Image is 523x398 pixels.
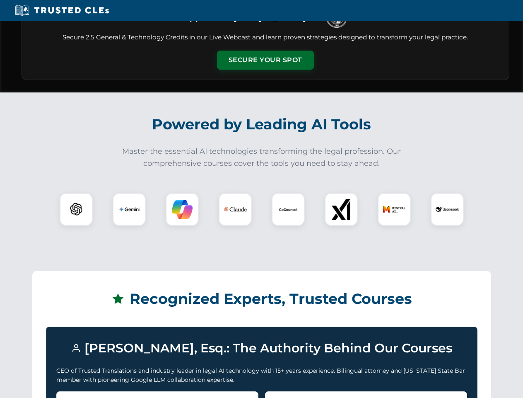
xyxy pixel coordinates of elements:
[383,198,406,221] img: Mistral AI Logo
[12,4,111,17] img: Trusted CLEs
[272,193,305,226] div: CoCounsel
[331,199,352,220] img: xAI Logo
[56,366,467,385] p: CEO of Trusted Translations and industry leader in legal AI technology with 15+ years experience....
[64,197,88,221] img: ChatGPT Logo
[219,193,252,226] div: Claude
[172,199,193,220] img: Copilot Logo
[46,284,477,313] h2: Recognized Experts, Trusted Courses
[325,193,358,226] div: xAI
[278,199,299,220] img: CoCounsel Logo
[32,110,491,139] h2: Powered by Leading AI Tools
[431,193,464,226] div: DeepSeek
[217,51,314,70] button: Secure Your Spot
[378,193,411,226] div: Mistral AI
[436,198,459,221] img: DeepSeek Logo
[60,193,93,226] div: ChatGPT
[32,33,499,42] p: Secure 2.5 General & Technology Credits in our Live Webcast and learn proven strategies designed ...
[117,146,407,170] p: Master the essential AI technologies transforming the legal profession. Our comprehensive courses...
[166,193,199,226] div: Copilot
[119,199,140,220] img: Gemini Logo
[224,198,247,221] img: Claude Logo
[113,193,146,226] div: Gemini
[56,337,467,359] h3: [PERSON_NAME], Esq.: The Authority Behind Our Courses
